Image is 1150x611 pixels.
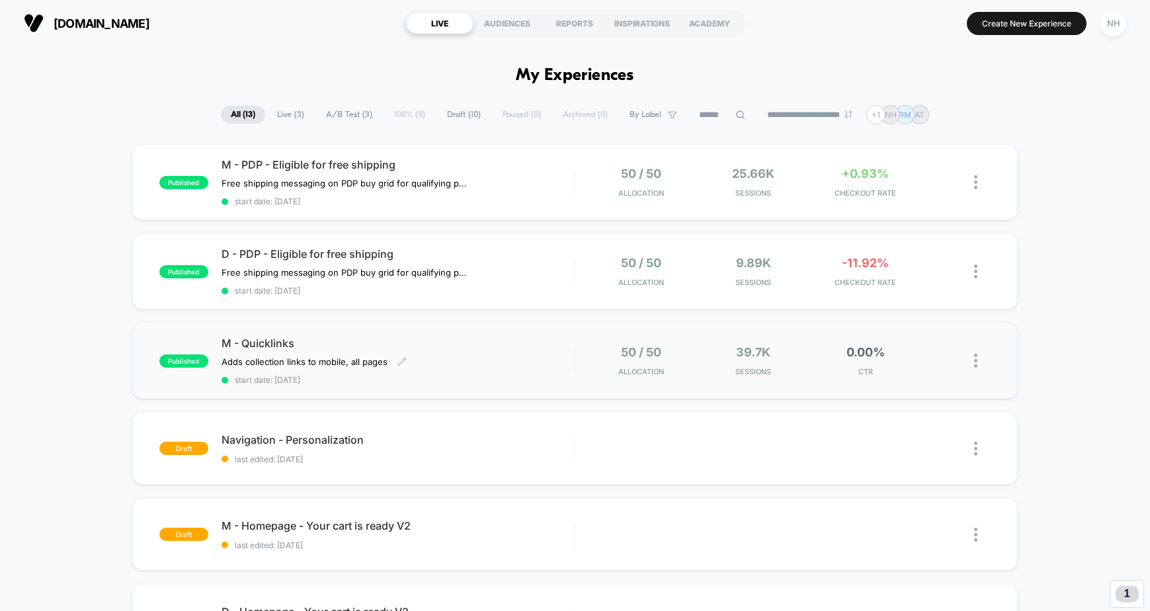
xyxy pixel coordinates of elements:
[701,278,806,287] span: Sessions
[915,110,924,120] p: AT
[621,345,661,359] span: 50 / 50
[222,519,575,532] span: M - Homepage - Your cart is ready V2
[222,356,388,367] span: Adds collection links to mobile, all pages
[516,66,634,85] h1: My Experiences
[222,158,575,171] span: M - PDP - Eligible for free shipping
[621,256,661,270] span: 50 / 50
[473,13,541,34] div: AUDIENCES
[222,337,575,350] span: M - Quicklinks
[222,196,575,206] span: start date: [DATE]
[974,354,977,368] img: close
[885,110,897,120] p: NH
[159,528,208,541] span: draft
[701,367,806,376] span: Sessions
[437,106,491,124] span: Draft ( 10 )
[844,110,852,118] img: end
[618,188,664,198] span: Allocation
[736,345,770,359] span: 39.7k
[159,354,208,368] span: published
[974,175,977,189] img: close
[54,17,149,30] span: [DOMAIN_NAME]
[974,528,977,542] img: close
[676,13,743,34] div: ACADEMY
[222,286,575,296] span: start date: [DATE]
[974,442,977,456] img: close
[159,176,208,189] span: published
[621,167,661,181] span: 50 / 50
[222,267,467,278] span: Free shipping messaging on PDP buy grid for qualifying products﻿ - Desktop
[618,367,664,376] span: Allocation
[222,454,575,464] span: last edited: [DATE]
[159,265,208,278] span: published
[630,110,661,120] span: By Label
[813,188,918,198] span: CHECKOUT RATE
[842,167,889,181] span: +0.93%
[159,442,208,455] span: draft
[222,433,575,446] span: Navigation - Personalization
[899,110,911,120] p: RM
[221,106,265,124] span: All ( 13 )
[1100,11,1126,36] div: NH
[608,13,676,34] div: INSPIRATIONS
[967,12,1087,35] button: Create New Experience
[222,540,575,550] span: last edited: [DATE]
[813,278,918,287] span: CHECKOUT RATE
[701,188,806,198] span: Sessions
[316,106,382,124] span: A/B Test ( 3 )
[736,256,771,270] span: 9.89k
[813,367,918,376] span: CTR
[1096,10,1130,37] button: NH
[974,265,977,278] img: close
[732,167,774,181] span: 25.66k
[222,247,575,261] span: D - PDP - Eligible for free shipping
[618,278,664,287] span: Allocation
[846,345,885,359] span: 0.00%
[222,375,575,385] span: start date: [DATE]
[866,105,885,124] div: + 1
[222,178,467,188] span: Free shipping messaging on PDP buy grid for qualifying products﻿ - Mobile
[842,256,889,270] span: -11.92%
[541,13,608,34] div: REPORTS
[20,13,153,34] button: [DOMAIN_NAME]
[406,13,473,34] div: LIVE
[24,13,44,33] img: Visually logo
[267,106,314,124] span: Live ( 3 )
